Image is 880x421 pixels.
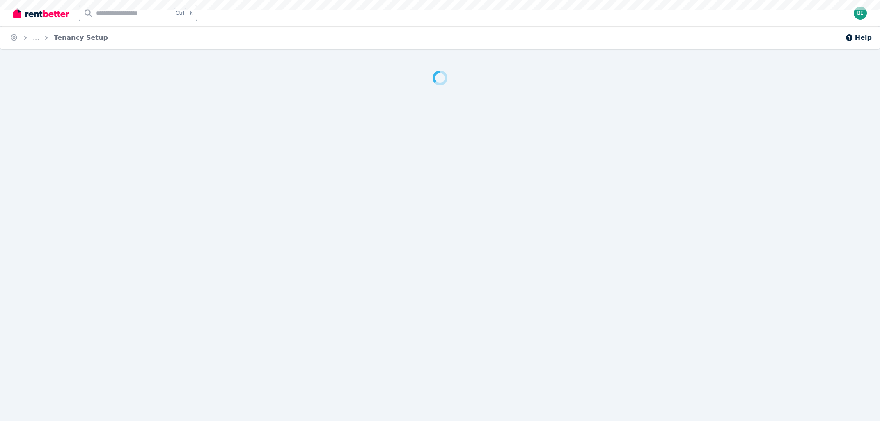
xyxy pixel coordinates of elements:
[854,7,867,20] img: Brian Elmer
[54,33,108,43] span: Tenancy Setup
[845,33,872,43] button: Help
[190,10,192,16] span: k
[33,34,39,41] a: ...
[13,7,69,19] img: RentBetter
[174,8,186,18] span: Ctrl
